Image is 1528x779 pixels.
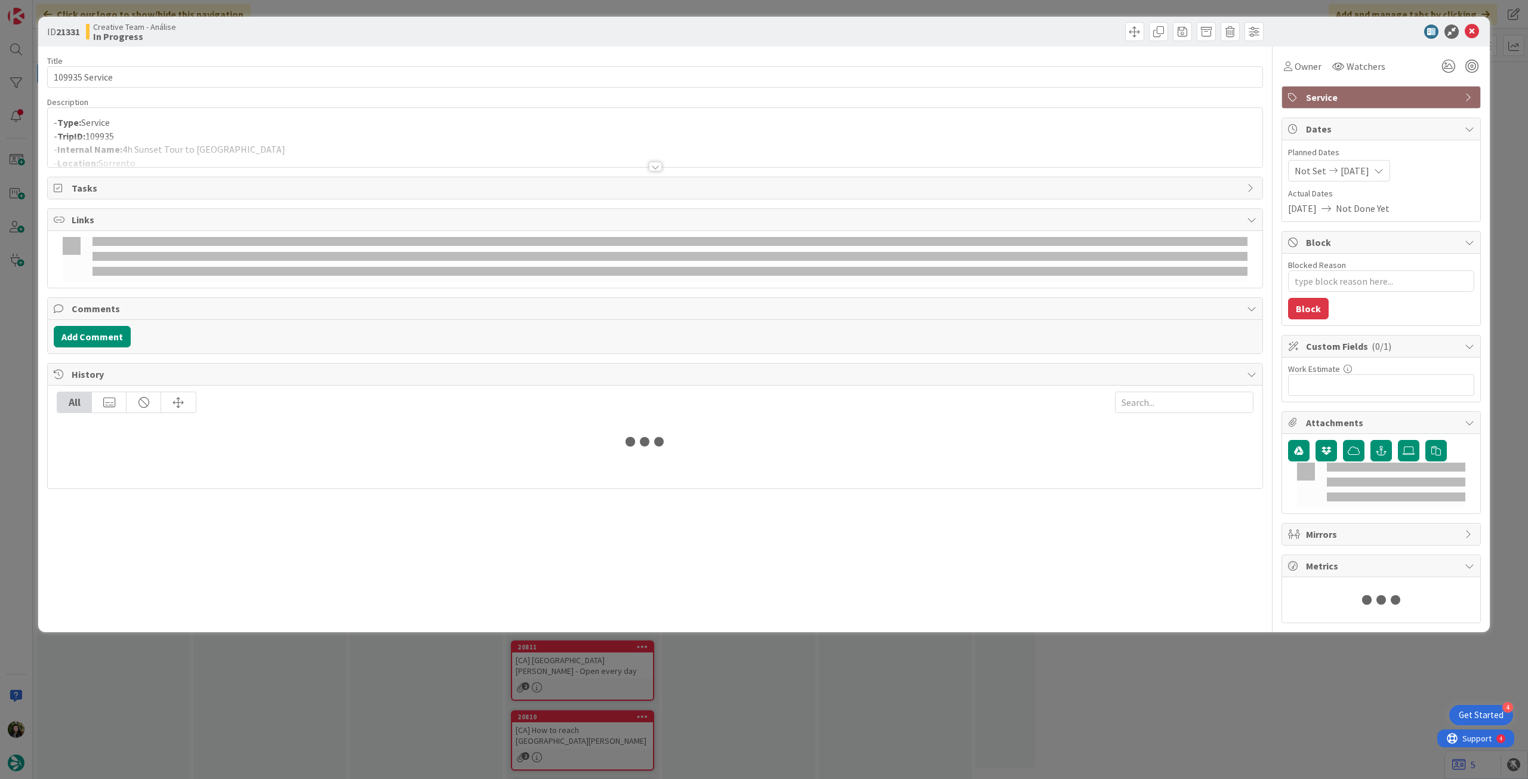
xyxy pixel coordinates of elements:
[47,66,1263,88] input: type card name here...
[72,181,1241,195] span: Tasks
[1341,164,1369,178] span: [DATE]
[1306,122,1459,136] span: Dates
[47,24,80,39] span: ID
[56,26,80,38] b: 21331
[1288,260,1346,270] label: Blocked Reason
[1288,187,1474,200] span: Actual Dates
[1295,59,1321,73] span: Owner
[62,5,65,14] div: 4
[47,56,63,66] label: Title
[1347,59,1385,73] span: Watchers
[1306,339,1459,353] span: Custom Fields
[1306,527,1459,541] span: Mirrors
[57,392,92,412] div: All
[1115,392,1253,413] input: Search...
[54,130,1256,143] p: - 109935
[1306,415,1459,430] span: Attachments
[1336,201,1390,215] span: Not Done Yet
[57,130,85,142] strong: TripID:
[72,301,1241,316] span: Comments
[47,97,88,107] span: Description
[57,116,81,128] strong: Type:
[72,367,1241,381] span: History
[1306,559,1459,573] span: Metrics
[54,326,131,347] button: Add Comment
[1288,298,1329,319] button: Block
[93,32,176,41] b: In Progress
[1295,164,1326,178] span: Not Set
[1459,709,1504,721] div: Get Started
[1306,235,1459,250] span: Block
[72,213,1241,227] span: Links
[54,116,1256,130] p: - Service
[1306,90,1459,104] span: Service
[1288,364,1340,374] label: Work Estimate
[25,2,54,16] span: Support
[1449,705,1513,725] div: Open Get Started checklist, remaining modules: 4
[1288,201,1317,215] span: [DATE]
[1288,146,1474,159] span: Planned Dates
[1502,702,1513,713] div: 4
[93,22,176,32] span: Creative Team - Análise
[1372,340,1391,352] span: ( 0/1 )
